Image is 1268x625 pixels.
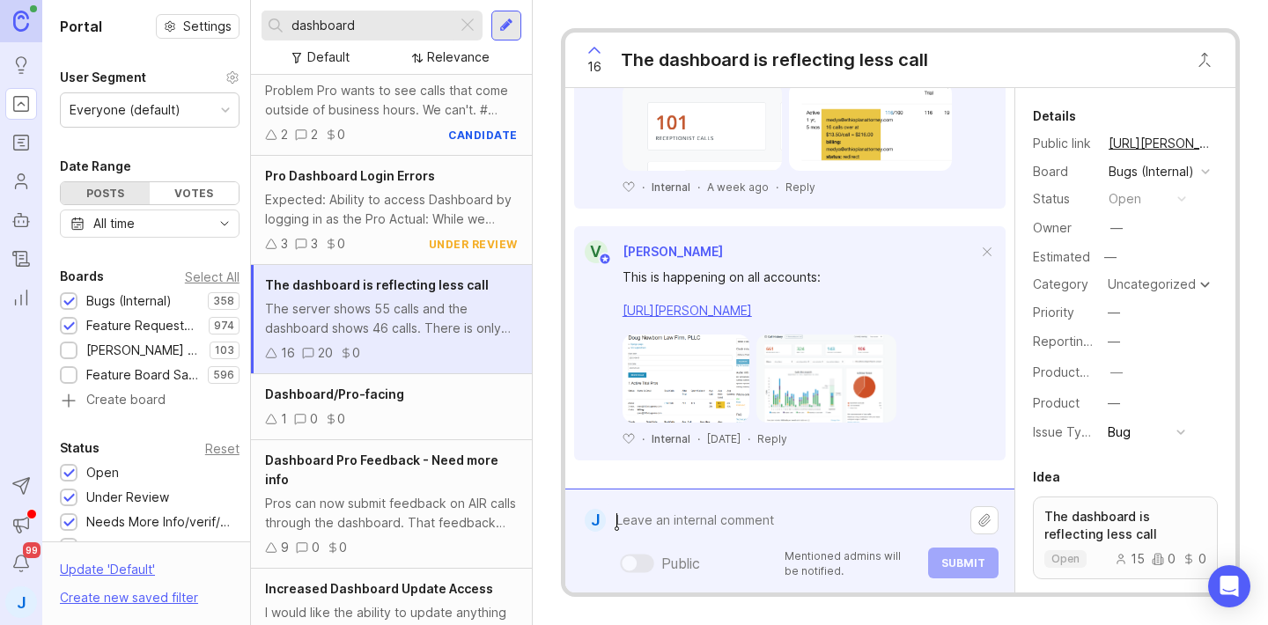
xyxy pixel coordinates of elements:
[251,374,532,440] a: Dashboard/Pro-facing100
[5,470,37,502] button: Send to Autopilot
[1033,189,1095,209] div: Status
[1115,553,1145,565] div: 15
[281,409,287,429] div: 1
[339,538,347,557] div: 0
[183,18,232,35] span: Settings
[1033,218,1095,238] div: Owner
[281,234,288,254] div: 3
[427,48,490,67] div: Relevance
[1108,423,1131,442] div: Bug
[1110,363,1123,382] div: —
[312,538,320,557] div: 0
[429,237,518,252] div: under review
[307,48,350,67] div: Default
[970,506,999,534] button: Upload file
[1108,303,1120,322] div: —
[5,88,37,120] a: Portal
[5,127,37,158] a: Roadmaps
[652,431,690,446] div: Internal
[311,125,318,144] div: 2
[251,440,532,569] a: Dashboard Pro Feedback - Need more infoPros can now submit feedback on AIR calls through the dash...
[310,409,318,429] div: 0
[587,57,601,77] span: 16
[265,299,518,338] div: The server shows 55 calls and the dashboard shows 46 calls. There is only one call [DATE] and the...
[214,319,234,333] p: 974
[652,180,690,195] div: Internal
[13,11,29,31] img: Canny Home
[623,303,752,318] a: [URL][PERSON_NAME]
[1108,393,1120,413] div: —
[697,180,700,195] div: ·
[448,128,518,143] div: candidate
[642,431,645,446] div: ·
[5,49,37,81] a: Ideas
[1033,134,1095,153] div: Public link
[86,341,201,360] div: [PERSON_NAME] (Public)
[757,431,787,446] div: Reply
[215,343,234,357] p: 103
[1033,467,1060,488] div: Idea
[1044,508,1206,543] p: The dashboard is reflecting less call
[281,538,289,557] div: 9
[210,217,239,231] svg: toggle icon
[623,83,782,171] img: https://canny-assets.io/images/5e163f63d27e34512f3866df1d8b71ca.png
[642,180,645,195] div: ·
[86,463,119,482] div: Open
[785,180,815,195] div: Reply
[337,409,345,429] div: 0
[1183,553,1206,565] div: 0
[707,432,741,445] time: [DATE]
[86,365,199,385] div: Feature Board Sandbox [DATE]
[1033,106,1076,127] div: Details
[5,165,37,197] a: Users
[265,190,518,229] div: Expected: Ability to access Dashboard by logging in as the Pro Actual: While we (Myself, [PERSON_...
[60,560,155,588] div: Update ' Default '
[86,316,200,335] div: Feature Requests (Internal)
[1099,246,1122,268] div: —
[5,243,37,275] a: Changelog
[86,512,231,532] div: Needs More Info/verif/repro
[86,537,134,556] div: Backlog
[311,234,318,254] div: 3
[60,67,146,88] div: User Segment
[61,182,150,204] div: Posts
[661,553,700,574] div: Public
[623,244,723,259] span: [PERSON_NAME]
[251,27,532,156] a: Dashboard: Filter calls outside of business hours on dashboardProblem Pro wants to see calls that...
[1108,332,1120,351] div: —
[1103,132,1218,155] a: [URL][PERSON_NAME]
[1033,364,1126,379] label: ProductboardID
[265,386,404,401] span: Dashboard/Pro-facing
[748,431,750,446] div: ·
[60,588,198,607] div: Create new saved filter
[5,548,37,579] button: Notifications
[5,586,37,618] button: J
[60,393,240,409] a: Create board
[185,272,240,282] div: Select All
[621,48,928,72] div: The dashboard is reflecting less call
[60,16,102,37] h1: Portal
[265,168,435,183] span: Pro Dashboard Login Errors
[205,444,240,453] div: Reset
[1033,334,1127,349] label: Reporting Team
[337,125,345,144] div: 0
[265,494,518,533] div: Pros can now submit feedback on AIR calls through the dashboard. That feedback goes to Client Sup...
[86,488,169,507] div: Under Review
[5,204,37,236] a: Autopilot
[23,542,41,558] span: 99
[265,277,489,292] span: The dashboard is reflecting less call
[337,234,345,254] div: 0
[291,16,450,35] input: Search...
[1033,395,1080,410] label: Product
[5,509,37,540] button: Announcements
[1033,275,1095,294] div: Category
[93,214,135,233] div: All time
[5,282,37,313] a: Reporting
[60,437,100,459] div: Status
[1108,278,1196,290] div: Uncategorized
[598,252,611,265] img: member badge
[785,548,918,578] p: Mentioned admins will be notified.
[70,100,181,120] div: Everyone (default)
[156,14,240,39] a: Settings
[251,156,532,265] a: Pro Dashboard Login ErrorsExpected: Ability to access Dashboard by logging in as the Pro Actual: ...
